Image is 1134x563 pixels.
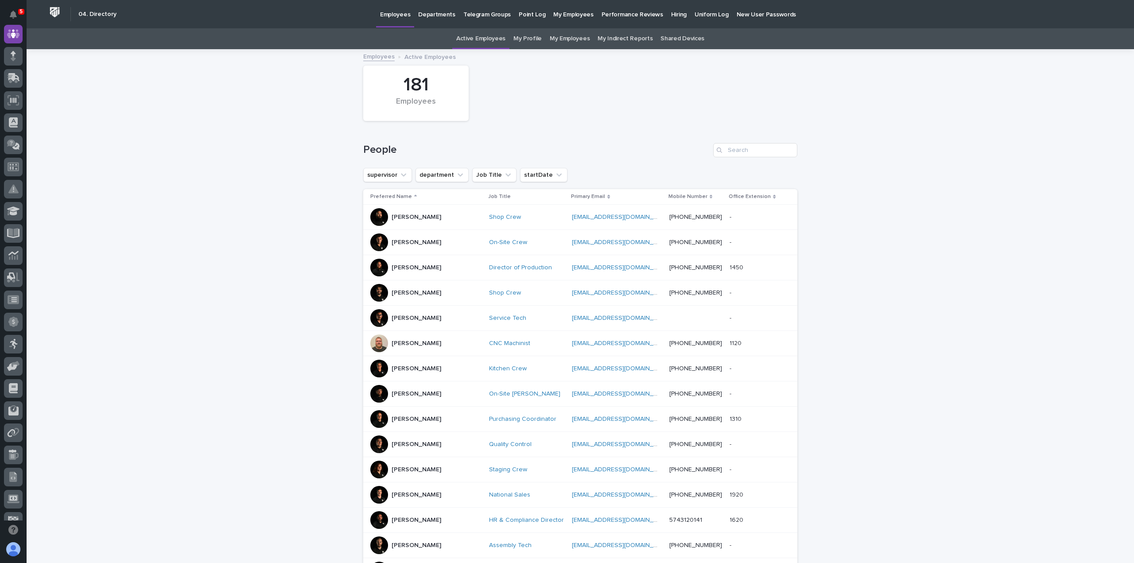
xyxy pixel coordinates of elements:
[660,28,704,49] a: Shared Devices
[52,108,117,124] a: 🔗Onboarding Call
[363,533,797,558] tr: [PERSON_NAME]Assembly Tech [EMAIL_ADDRESS][DOMAIN_NAME] [PHONE_NUMBER]--
[64,112,113,120] span: Onboarding Call
[550,28,590,49] a: My Employees
[392,491,441,499] p: [PERSON_NAME]
[669,264,722,271] a: [PHONE_NUMBER]
[11,11,23,25] div: Notifications5
[572,365,672,372] a: [EMAIL_ADDRESS][DOMAIN_NAME]
[9,8,27,26] img: Stacker
[572,315,672,321] a: [EMAIL_ADDRESS][DOMAIN_NAME]
[730,237,733,246] p: -
[572,340,672,346] a: [EMAIL_ADDRESS][DOMAIN_NAME]
[378,97,454,116] div: Employees
[378,74,454,96] div: 181
[713,143,797,157] input: Search
[392,415,441,423] p: [PERSON_NAME]
[730,212,733,221] p: -
[363,205,797,230] tr: [PERSON_NAME]Shop Crew [EMAIL_ADDRESS][DOMAIN_NAME] [PHONE_NUMBER]--
[730,313,733,322] p: -
[363,280,797,306] tr: [PERSON_NAME]Shop Crew [EMAIL_ADDRESS][DOMAIN_NAME] [PHONE_NUMBER]--
[729,192,771,202] p: Office Extension
[489,214,521,221] a: Shop Crew
[363,144,710,156] h1: People
[62,163,107,171] a: Powered byPylon
[456,28,505,49] a: Active Employees
[363,331,797,356] tr: [PERSON_NAME]CNC Machinist [EMAIL_ADDRESS][DOMAIN_NAME] [PHONE_NUMBER]11201120
[392,214,441,221] p: [PERSON_NAME]
[668,192,707,202] p: Mobile Number
[19,8,23,15] p: 5
[392,264,441,272] p: [PERSON_NAME]
[392,441,441,448] p: [PERSON_NAME]
[370,192,412,202] p: Preferred Name
[363,306,797,331] tr: [PERSON_NAME]Service Tech [EMAIL_ADDRESS][DOMAIN_NAME] --
[730,363,733,373] p: -
[363,482,797,508] tr: [PERSON_NAME]National Sales [EMAIL_ADDRESS][DOMAIN_NAME] [PHONE_NUMBER]19201920
[520,168,567,182] button: startDate
[572,214,672,220] a: [EMAIL_ADDRESS][DOMAIN_NAME]
[392,516,441,524] p: [PERSON_NAME]
[363,508,797,533] tr: [PERSON_NAME]HR & Compliance Director [EMAIL_ADDRESS][DOMAIN_NAME] 574312014116201620
[392,542,441,549] p: [PERSON_NAME]
[4,540,23,559] button: users-avatar
[363,407,797,432] tr: [PERSON_NAME]Purchasing Coordinator [EMAIL_ADDRESS][DOMAIN_NAME] [PHONE_NUMBER]13101310
[392,239,441,246] p: [PERSON_NAME]
[730,439,733,448] p: -
[572,239,672,245] a: [EMAIL_ADDRESS][DOMAIN_NAME]
[489,516,564,524] a: HR & Compliance Director
[669,542,722,548] a: [PHONE_NUMBER]
[363,432,797,457] tr: [PERSON_NAME]Quality Control [EMAIL_ADDRESS][DOMAIN_NAME] [PHONE_NUMBER]--
[669,391,722,397] a: [PHONE_NUMBER]
[489,340,530,347] a: CNC Machinist
[363,381,797,407] tr: [PERSON_NAME]On-Site [PERSON_NAME] [EMAIL_ADDRESS][DOMAIN_NAME] [PHONE_NUMBER]--
[5,108,52,124] a: 📖Help Docs
[669,416,722,422] a: [PHONE_NUMBER]
[598,28,652,49] a: My Indirect Reports
[392,466,441,474] p: [PERSON_NAME]
[489,315,526,322] a: Service Tech
[363,230,797,255] tr: [PERSON_NAME]On-Site Crew [EMAIL_ADDRESS][DOMAIN_NAME] [PHONE_NUMBER]--
[669,290,722,296] a: [PHONE_NUMBER]
[30,137,145,146] div: Start new chat
[489,239,527,246] a: On-Site Crew
[730,388,733,398] p: -
[730,414,743,423] p: 1310
[572,466,672,473] a: [EMAIL_ADDRESS][DOMAIN_NAME]
[472,168,517,182] button: Job Title
[572,542,672,548] a: [EMAIL_ADDRESS][DOMAIN_NAME]
[489,365,527,373] a: Kitchen Crew
[489,415,556,423] a: Purchasing Coordinator
[18,112,48,120] span: Help Docs
[363,356,797,381] tr: [PERSON_NAME]Kitchen Crew [EMAIL_ADDRESS][DOMAIN_NAME] [PHONE_NUMBER]--
[730,464,733,474] p: -
[9,35,161,49] p: Welcome 👋
[392,390,441,398] p: [PERSON_NAME]
[730,287,733,297] p: -
[30,146,112,153] div: We're available if you need us!
[55,113,62,120] div: 🔗
[669,340,722,346] a: [PHONE_NUMBER]
[730,262,745,272] p: 1450
[151,140,161,150] button: Start new chat
[488,192,511,202] p: Job Title
[572,391,672,397] a: [EMAIL_ADDRESS][DOMAIN_NAME]
[9,113,16,120] div: 📖
[363,51,395,61] a: Employees
[4,520,23,539] button: Open support chat
[489,466,527,474] a: Staging Crew
[572,441,672,447] a: [EMAIL_ADDRESS][DOMAIN_NAME]
[572,517,672,523] a: [EMAIL_ADDRESS][DOMAIN_NAME]
[669,214,722,220] a: [PHONE_NUMBER]
[513,28,542,49] a: My Profile
[489,542,532,549] a: Assembly Tech
[669,466,722,473] a: [PHONE_NUMBER]
[489,264,552,272] a: Director of Production
[572,264,672,271] a: [EMAIL_ADDRESS][DOMAIN_NAME]
[730,489,745,499] p: 1920
[47,4,63,20] img: Workspace Logo
[363,168,412,182] button: supervisor
[730,540,733,549] p: -
[730,338,743,347] p: 1120
[392,365,441,373] p: [PERSON_NAME]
